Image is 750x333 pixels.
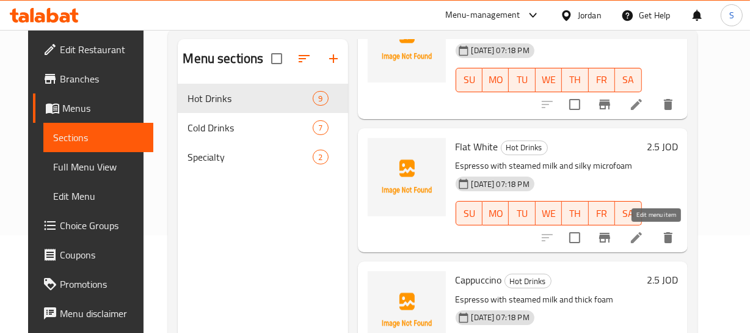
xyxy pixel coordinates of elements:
[313,120,328,135] div: items
[188,120,313,135] span: Cold Drinks
[501,141,548,155] div: Hot Drinks
[33,35,153,64] a: Edit Restaurant
[178,84,348,113] div: Hot Drinks9
[594,71,610,89] span: FR
[578,9,602,22] div: Jordan
[368,138,446,216] img: Flat White
[615,201,641,225] button: SA
[60,247,144,262] span: Coupons
[33,299,153,328] a: Menu disclaimer
[313,91,328,106] div: items
[541,71,557,89] span: WE
[504,274,552,288] div: Hot Drinks
[178,113,348,142] div: Cold Drinks7
[178,79,348,177] nav: Menu sections
[456,68,482,92] button: SU
[43,152,153,181] a: Full Menu View
[514,71,530,89] span: TU
[562,225,588,251] span: Select to update
[53,130,144,145] span: Sections
[313,93,327,104] span: 9
[505,274,551,288] span: Hot Drinks
[178,142,348,172] div: Specialty2
[501,141,547,155] span: Hot Drinks
[536,68,562,92] button: WE
[62,101,144,115] span: Menus
[509,201,535,225] button: TU
[60,218,144,233] span: Choice Groups
[456,292,642,307] p: Espresso with steamed milk and thick foam
[456,25,642,40] p: Latte mixed with chocolate
[313,122,327,134] span: 7
[541,205,557,222] span: WE
[654,90,683,119] button: delete
[53,189,144,203] span: Edit Menu
[461,71,478,89] span: SU
[729,9,734,22] span: S
[509,68,535,92] button: TU
[647,271,678,288] h6: 2.5 JOD
[562,92,588,117] span: Select to update
[183,49,263,68] h2: Menu sections
[60,71,144,86] span: Branches
[456,271,502,289] span: Cappuccino
[567,71,583,89] span: TH
[562,68,588,92] button: TH
[461,205,478,222] span: SU
[188,91,313,106] span: Hot Drinks
[482,68,509,92] button: MO
[487,205,504,222] span: MO
[482,201,509,225] button: MO
[289,44,319,73] span: Sort sections
[589,68,615,92] button: FR
[467,312,534,323] span: [DATE] 07:18 PM
[647,138,678,155] h6: 2.5 JOD
[33,269,153,299] a: Promotions
[629,97,644,112] a: Edit menu item
[456,158,642,174] p: Espresso with steamed milk and silky microfoam
[536,201,562,225] button: WE
[467,178,534,190] span: [DATE] 07:18 PM
[562,201,588,225] button: TH
[60,277,144,291] span: Promotions
[313,152,327,163] span: 2
[33,64,153,93] a: Branches
[313,150,328,164] div: items
[456,201,482,225] button: SU
[53,159,144,174] span: Full Menu View
[264,46,289,71] span: Select all sections
[590,223,619,252] button: Branch-specific-item
[514,205,530,222] span: TU
[589,201,615,225] button: FR
[60,42,144,57] span: Edit Restaurant
[33,211,153,240] a: Choice Groups
[620,71,636,89] span: SA
[594,205,610,222] span: FR
[590,90,619,119] button: Branch-specific-item
[654,223,683,252] button: delete
[620,205,636,222] span: SA
[43,181,153,211] a: Edit Menu
[467,45,534,56] span: [DATE] 07:18 PM
[33,93,153,123] a: Menus
[445,8,520,23] div: Menu-management
[33,240,153,269] a: Coupons
[60,306,144,321] span: Menu disclaimer
[456,137,498,156] span: Flat White
[188,150,313,164] span: Specialty
[368,4,446,82] img: Mochaccino
[567,205,583,222] span: TH
[43,123,153,152] a: Sections
[615,68,641,92] button: SA
[487,71,504,89] span: MO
